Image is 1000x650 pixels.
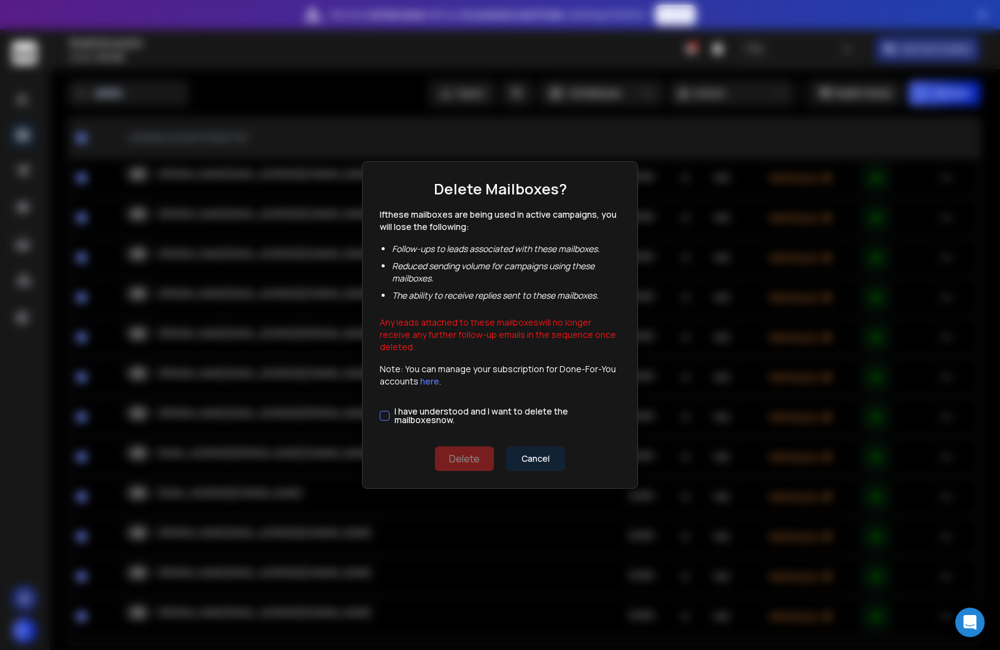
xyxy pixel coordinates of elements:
[420,375,439,388] a: here
[392,260,620,285] li: Reduced sending volume for campaigns using these mailboxes .
[434,179,567,199] h1: Delete Mailboxes?
[392,289,620,302] li: The ability to receive replies sent to these mailboxes .
[380,312,620,353] p: Any leads attached to these mailboxes will no longer receive any further follow-up emails in the ...
[380,208,620,233] p: If these mailboxes are being used in active campaigns, you will lose the following:
[392,243,620,255] li: Follow-ups to leads associated with these mailboxes .
[955,608,985,637] div: Open Intercom Messenger
[506,446,565,471] button: Cancel
[394,407,620,424] label: I have understood and I want to delete the mailbox es now.
[435,446,494,471] button: Delete
[380,363,620,388] p: Note: You can manage your subscription for Done-For-You accounts .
